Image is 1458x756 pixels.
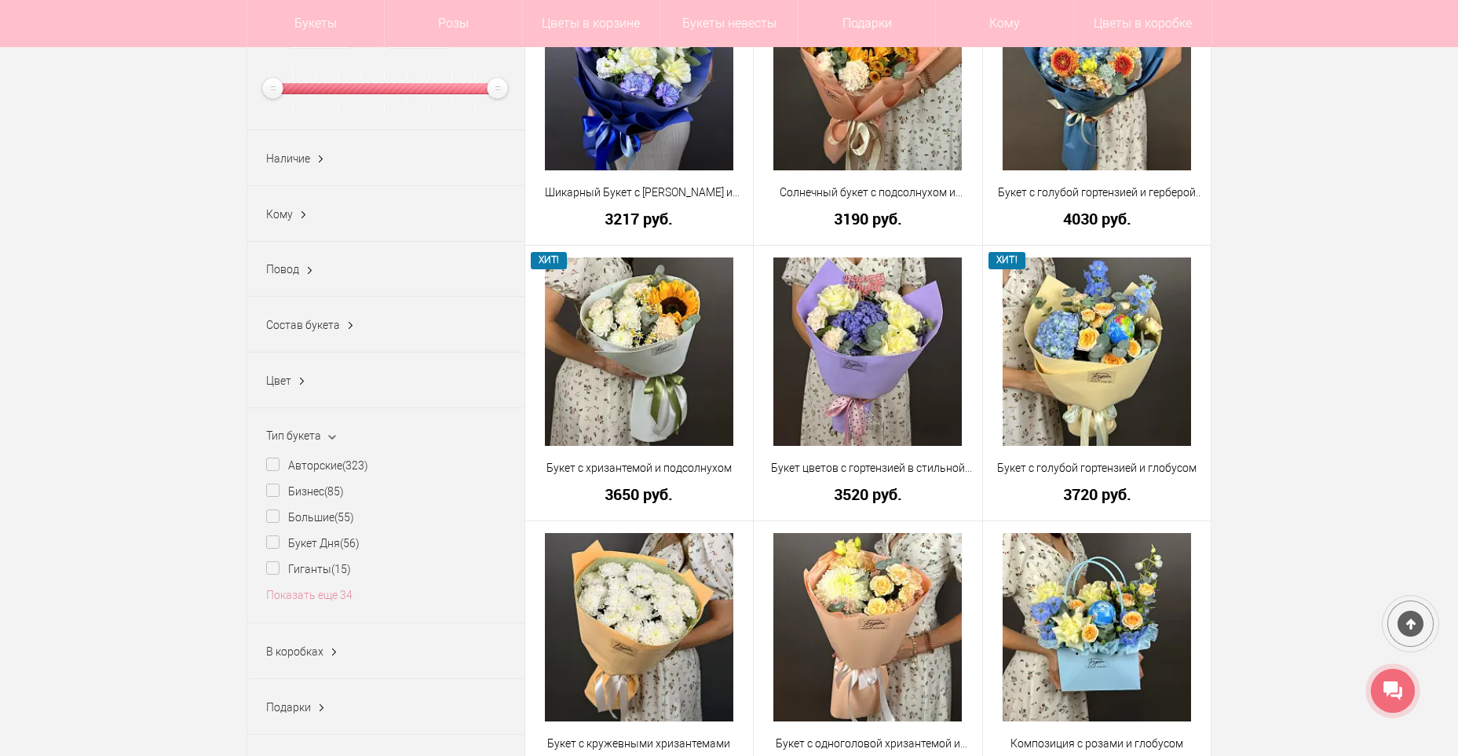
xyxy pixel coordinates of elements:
label: Авторские [266,458,368,474]
a: Солнечный букет с подсолнухом и диантусами [764,184,972,201]
a: Букет с хризантемой и подсолнухом [535,460,744,477]
ins: (56) [340,537,360,550]
a: Букет с одноголовой хризантемой и эустомой [764,736,972,752]
a: Шикарный Букет с [PERSON_NAME] и [PERSON_NAME] [535,184,744,201]
img: Композиция с розами и глобусом [1003,533,1191,721]
a: 3520 руб. [764,486,972,502]
ins: (15) [331,563,351,575]
a: 4030 руб. [993,210,1201,227]
a: Букет цветов с гортензией в стильной упаковке [764,460,972,477]
a: Букет с голубой гортензией и герберой мини [993,184,1201,201]
ins: (85) [324,485,344,498]
img: Букет с кружевными хризантемами [545,533,733,721]
a: 3190 руб. [764,210,972,227]
img: Букет с хризантемой и подсолнухом [545,257,733,446]
a: Букет с голубой гортензией и глобусом [993,460,1201,477]
ins: (55) [334,511,354,524]
label: Гиганты [266,561,351,578]
img: Букет цветов с гортензией в стильной упаковке [773,257,962,446]
label: Бизнес [266,484,344,500]
a: 3217 руб. [535,210,744,227]
span: Цвет [266,374,291,387]
label: Букет Дня [266,535,360,552]
span: Подарки [266,701,311,714]
img: Букет с голубой гортензией и глобусом [1003,257,1191,446]
span: Повод [266,263,299,276]
a: Показать еще 34 [266,589,353,601]
a: 3650 руб. [535,486,744,502]
span: Наличие [266,152,310,165]
span: В коробках [266,645,323,658]
span: ХИТ! [531,252,568,268]
a: Букет с кружевными хризантемами [535,736,744,752]
span: ХИТ! [988,252,1025,268]
span: Состав букета [266,319,340,331]
span: Кому [266,208,293,221]
img: Букет с одноголовой хризантемой и эустомой [773,533,962,721]
a: 3720 руб. [993,486,1201,502]
ins: (323) [342,459,368,472]
span: Тип букета [266,429,321,442]
a: Композиция с розами и глобусом [993,736,1201,752]
label: Большие [266,509,354,526]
